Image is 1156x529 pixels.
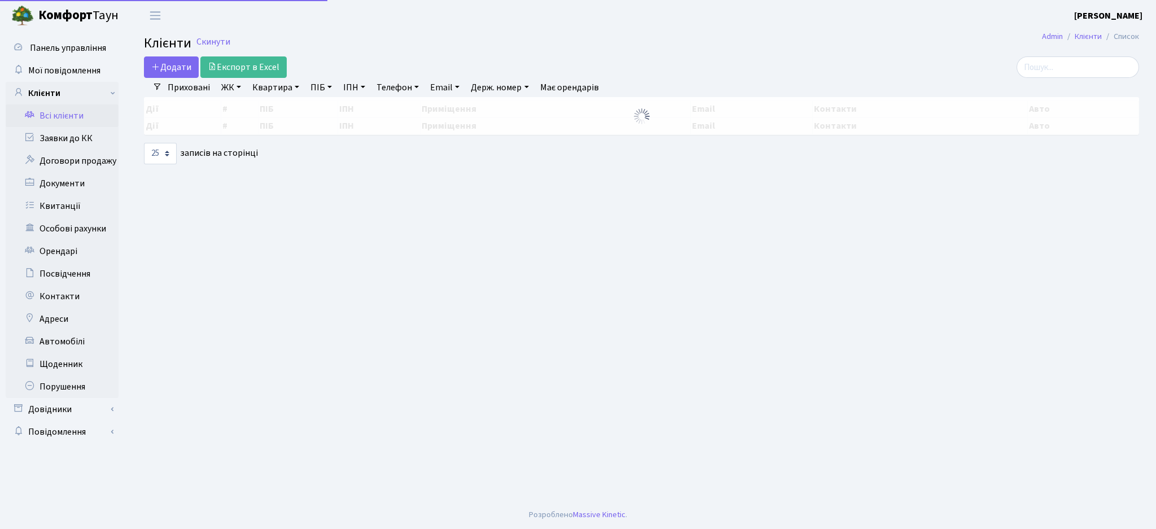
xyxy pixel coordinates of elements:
[6,330,119,353] a: Автомобілі
[1102,30,1139,43] li: Список
[38,6,119,25] span: Таун
[1042,30,1063,42] a: Admin
[1074,9,1142,23] a: [PERSON_NAME]
[6,59,119,82] a: Мої повідомлення
[144,143,177,164] select: записів на сторінці
[144,56,199,78] a: Додати
[6,375,119,398] a: Порушення
[372,78,423,97] a: Телефон
[6,285,119,308] a: Контакти
[1025,25,1156,49] nav: breadcrumb
[1074,10,1142,22] b: [PERSON_NAME]
[6,195,119,217] a: Квитанції
[30,42,106,54] span: Панель управління
[529,509,627,521] div: Розроблено .
[339,78,370,97] a: ІПН
[306,78,336,97] a: ПІБ
[163,78,214,97] a: Приховані
[144,33,191,53] span: Клієнти
[6,263,119,285] a: Посвідчення
[11,5,34,27] img: logo.png
[248,78,304,97] a: Квартира
[6,82,119,104] a: Клієнти
[196,37,230,47] a: Скинути
[6,308,119,330] a: Адреси
[426,78,464,97] a: Email
[633,107,651,125] img: Обробка...
[536,78,603,97] a: Має орендарів
[6,150,119,172] a: Договори продажу
[151,61,191,73] span: Додати
[217,78,246,97] a: ЖК
[1017,56,1139,78] input: Пошук...
[573,509,625,521] a: Massive Kinetic
[200,56,287,78] a: Експорт в Excel
[6,37,119,59] a: Панель управління
[6,421,119,443] a: Повідомлення
[141,6,169,25] button: Переключити навігацію
[144,143,258,164] label: записів на сторінці
[1075,30,1102,42] a: Клієнти
[6,240,119,263] a: Орендарі
[6,172,119,195] a: Документи
[466,78,533,97] a: Держ. номер
[6,104,119,127] a: Всі клієнти
[28,64,100,77] span: Мої повідомлення
[6,398,119,421] a: Довідники
[38,6,93,24] b: Комфорт
[6,127,119,150] a: Заявки до КК
[6,217,119,240] a: Особові рахунки
[6,353,119,375] a: Щоденник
